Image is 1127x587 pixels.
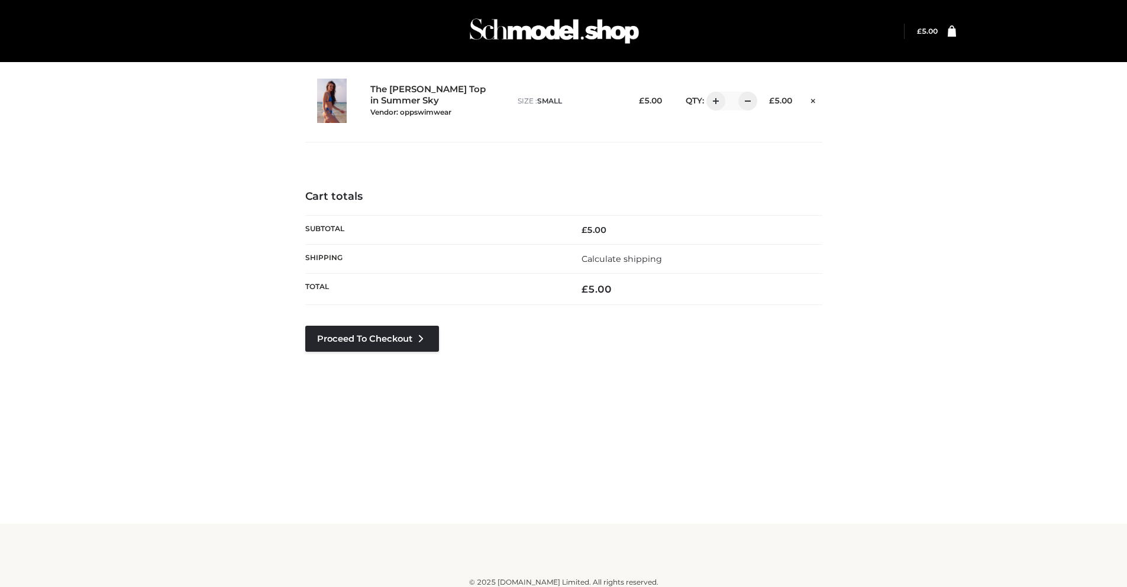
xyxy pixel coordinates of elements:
[537,96,562,105] span: SMALL
[305,326,439,352] a: Proceed to Checkout
[582,225,587,235] span: £
[582,254,662,264] a: Calculate shipping
[639,96,662,105] bdi: 5.00
[917,27,938,35] a: £5.00
[466,8,643,54] img: Schmodel Admin 964
[804,92,822,107] a: Remove this item
[370,84,492,117] a: The [PERSON_NAME] Top in Summer SkyVendor: oppswimwear
[917,27,922,35] span: £
[769,96,792,105] bdi: 5.00
[305,215,564,244] th: Subtotal
[305,244,564,273] th: Shipping
[305,190,822,203] h4: Cart totals
[518,96,619,106] p: size :
[674,92,749,111] div: QTY:
[769,96,774,105] span: £
[582,283,588,295] span: £
[917,27,938,35] bdi: 5.00
[582,283,612,295] bdi: 5.00
[639,96,644,105] span: £
[370,108,451,116] small: Vendor: oppswimwear
[305,274,564,305] th: Total
[582,225,606,235] bdi: 5.00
